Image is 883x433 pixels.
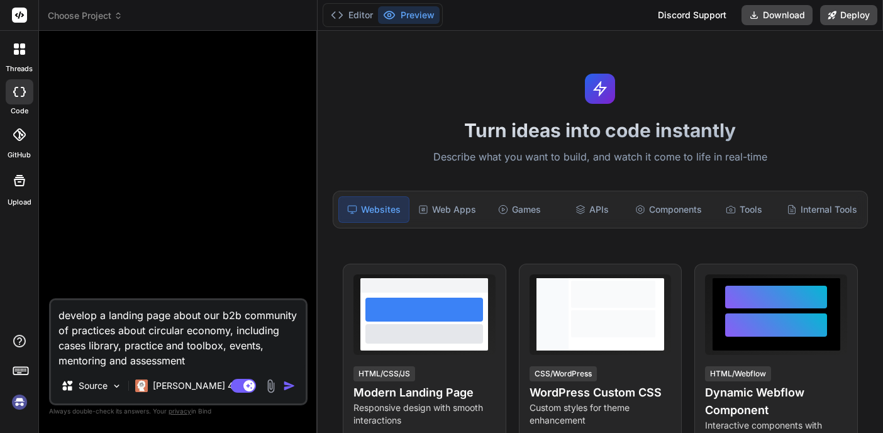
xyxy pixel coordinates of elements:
[353,366,415,381] div: HTML/CSS/JS
[8,150,31,160] label: GitHub
[325,119,875,142] h1: Turn ideas into code instantly
[530,402,672,427] p: Custom styles for theme enhancement
[111,381,122,391] img: Pick Models
[49,405,308,417] p: Always double-check its answers. Your in Bind
[485,196,555,223] div: Games
[51,300,306,368] textarea: develop a landing page about our b2b community of practices about circular economy, including cas...
[48,9,123,22] span: Choose Project
[557,196,627,223] div: APIs
[353,384,496,402] h4: Modern Landing Page
[283,380,296,392] img: icon
[9,391,30,413] img: signin
[705,384,847,419] h4: Dynamic Webflow Component
[135,380,148,392] img: Claude 4 Sonnet
[378,6,440,24] button: Preview
[338,196,409,223] div: Websites
[353,402,496,427] p: Responsive design with smooth interactions
[153,380,247,392] p: [PERSON_NAME] 4 S..
[326,6,378,24] button: Editor
[705,366,771,381] div: HTML/Webflow
[741,5,813,25] button: Download
[412,196,482,223] div: Web Apps
[630,196,707,223] div: Components
[325,149,875,166] p: Describe what you want to build, and watch it come to life in real-time
[169,407,191,415] span: privacy
[79,380,108,392] p: Source
[530,384,672,402] h4: WordPress Custom CSS
[530,366,597,381] div: CSS/WordPress
[6,64,33,74] label: threads
[11,106,28,116] label: code
[820,5,877,25] button: Deploy
[8,197,31,208] label: Upload
[782,196,862,223] div: Internal Tools
[709,196,779,223] div: Tools
[650,5,734,25] div: Discord Support
[264,379,278,393] img: attachment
